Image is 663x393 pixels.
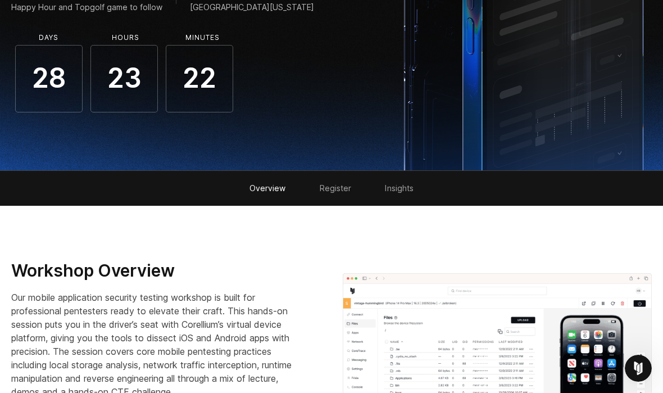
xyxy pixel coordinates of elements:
li: Minutes [169,34,236,42]
span: 28 [15,45,83,112]
h3: Workshop Overview [11,260,293,282]
a: Overview [249,183,286,193]
span: 23 [90,45,158,112]
a: Register [320,183,352,193]
span: 22 [166,45,233,112]
a: Insights [385,183,414,193]
iframe: Intercom live chat [625,355,652,382]
li: Days [15,34,82,42]
li: Hours [92,34,159,42]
